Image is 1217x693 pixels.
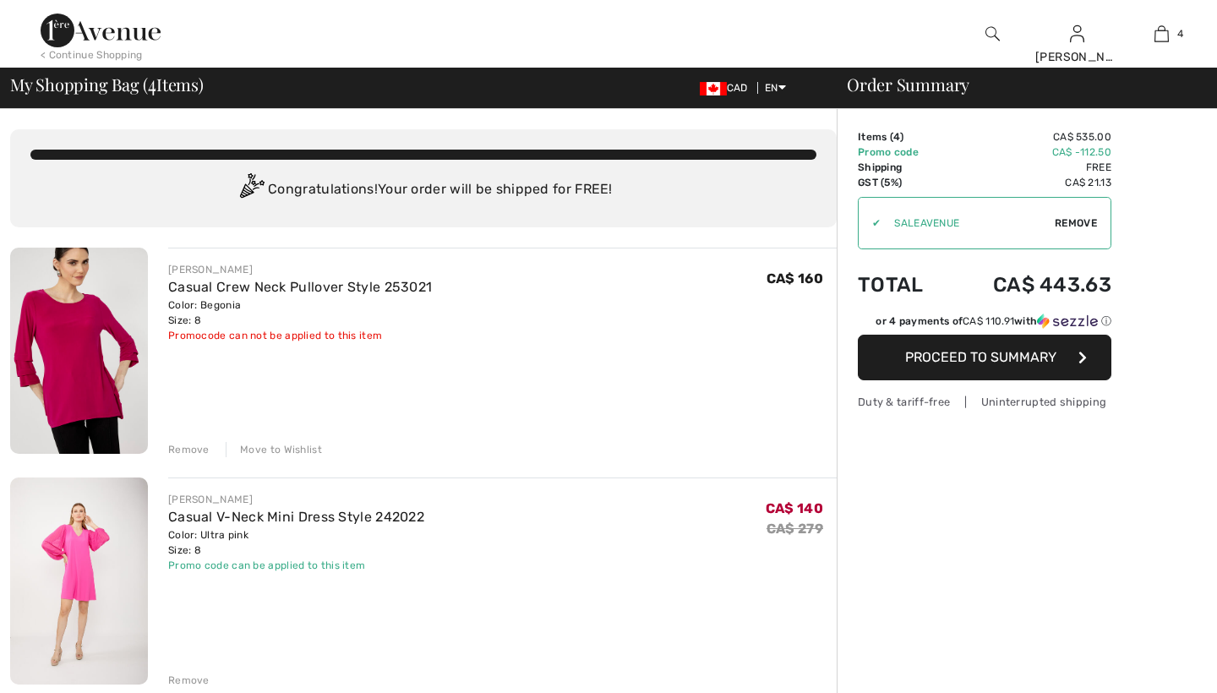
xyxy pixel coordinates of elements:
span: EN [765,82,786,94]
span: Proceed to Summary [905,349,1056,365]
img: Canadian Dollar [700,82,727,95]
img: search the website [985,24,1000,44]
div: Color: Ultra pink Size: 8 [168,527,424,558]
td: Items ( ) [858,129,948,145]
td: Shipping [858,160,948,175]
span: My Shopping Bag ( Items) [10,76,204,93]
div: ✔ [859,216,881,231]
div: [PERSON_NAME] [168,262,432,277]
div: < Continue Shopping [41,47,143,63]
div: [PERSON_NAME] [1035,48,1118,66]
div: Remove [168,673,210,688]
span: CA$ 160 [767,270,823,286]
input: Promo code [881,198,1055,248]
div: [PERSON_NAME] [168,492,424,507]
td: CA$ 21.13 [948,175,1111,190]
a: Casual V-Neck Mini Dress Style 242022 [168,509,424,525]
span: Remove [1055,216,1097,231]
span: 4 [148,72,156,94]
iframe: Opens a widget where you can chat to one of our agents [1107,642,1200,685]
div: Color: Begonia Size: 8 [168,297,432,328]
td: CA$ -112.50 [948,145,1111,160]
span: CA$ 140 [766,500,823,516]
a: 4 [1120,24,1203,44]
button: Proceed to Summary [858,335,1111,380]
td: CA$ 535.00 [948,129,1111,145]
div: Move to Wishlist [226,442,322,457]
div: Promo code can be applied to this item [168,558,424,573]
img: Casual Crew Neck Pullover Style 253021 [10,248,148,454]
span: 4 [1177,26,1183,41]
s: CA$ 279 [767,521,823,537]
div: Remove [168,442,210,457]
td: Free [948,160,1111,175]
img: My Bag [1154,24,1169,44]
div: or 4 payments of with [876,314,1111,329]
img: 1ère Avenue [41,14,161,47]
img: Sezzle [1037,314,1098,329]
a: Casual Crew Neck Pullover Style 253021 [168,279,432,295]
td: GST (5%) [858,175,948,190]
span: CAD [700,82,755,94]
td: Total [858,256,948,314]
span: 4 [893,131,900,143]
div: Order Summary [827,76,1207,93]
div: Promocode can not be applied to this item [168,328,432,343]
div: or 4 payments ofCA$ 110.91withSezzle Click to learn more about Sezzle [858,314,1111,335]
img: My Info [1070,24,1084,44]
td: Promo code [858,145,948,160]
img: Congratulation2.svg [234,173,268,207]
img: Casual V-Neck Mini Dress Style 242022 [10,477,148,685]
span: CA$ 110.91 [963,315,1014,327]
div: Congratulations! Your order will be shipped for FREE! [30,173,816,207]
a: Sign In [1070,25,1084,41]
div: Duty & tariff-free | Uninterrupted shipping [858,394,1111,410]
td: CA$ 443.63 [948,256,1111,314]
